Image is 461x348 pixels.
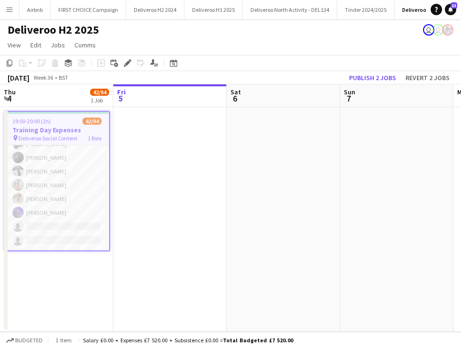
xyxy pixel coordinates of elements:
div: [DATE] [8,73,29,82]
span: 6 [229,93,241,104]
button: Deliveroo North Activity - DEL134 [243,0,337,19]
h1: Deliveroo H2 2025 [8,23,99,37]
span: Week 36 [31,74,55,81]
a: Edit [27,39,45,51]
button: Deliveroo H2 2024 [126,0,184,19]
div: 1 Job [91,97,109,104]
button: FIRST CHOICE Campaign [51,0,126,19]
span: Budgeted [15,337,43,344]
span: View [8,41,21,49]
span: Sat [230,88,241,96]
span: 5 [116,93,126,104]
app-user-avatar: Ed Harvey [423,24,434,36]
span: 7 [342,93,355,104]
button: Deliveroo H1 2025 [184,0,243,19]
span: Fri [117,88,126,96]
span: Comms [74,41,96,49]
button: Tinder 2024/2025 [337,0,395,19]
button: Deliveroo H2 2025 [395,0,454,19]
span: 1 item [52,337,75,344]
button: Publish 2 jobs [345,72,400,84]
button: Budgeted [5,335,44,346]
span: Thu [4,88,16,96]
span: Sun [344,88,355,96]
a: Comms [71,39,100,51]
span: 19:00-20:00 (1h) [12,118,51,125]
span: Jobs [51,41,65,49]
span: 4 [2,93,16,104]
span: Total Budgeted £7 520.00 [223,337,293,344]
a: Jobs [47,39,69,51]
span: 42/94 [83,118,101,125]
span: 13 [451,2,457,9]
app-user-avatar: Ed Harvey [433,24,444,36]
button: Airbnb [19,0,51,19]
div: BST [59,74,68,81]
a: View [4,39,25,51]
h3: Training Day Expenses [5,126,109,134]
div: Salary £0.00 + Expenses £7 520.00 + Subsistence £0.00 = [83,337,293,344]
button: Revert 2 jobs [402,72,453,84]
span: Deliveroo Social Content [18,135,77,142]
app-job-card: 19:00-20:00 (1h)42/94Training Day Expenses Deliveroo Social Content1 Role[PERSON_NAME][PERSON_NAM... [4,111,110,251]
span: Edit [30,41,41,49]
app-user-avatar: Lucy Hillier [442,24,453,36]
a: 13 [445,4,456,15]
span: 42/94 [90,89,109,96]
span: 1 Role [88,135,101,142]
